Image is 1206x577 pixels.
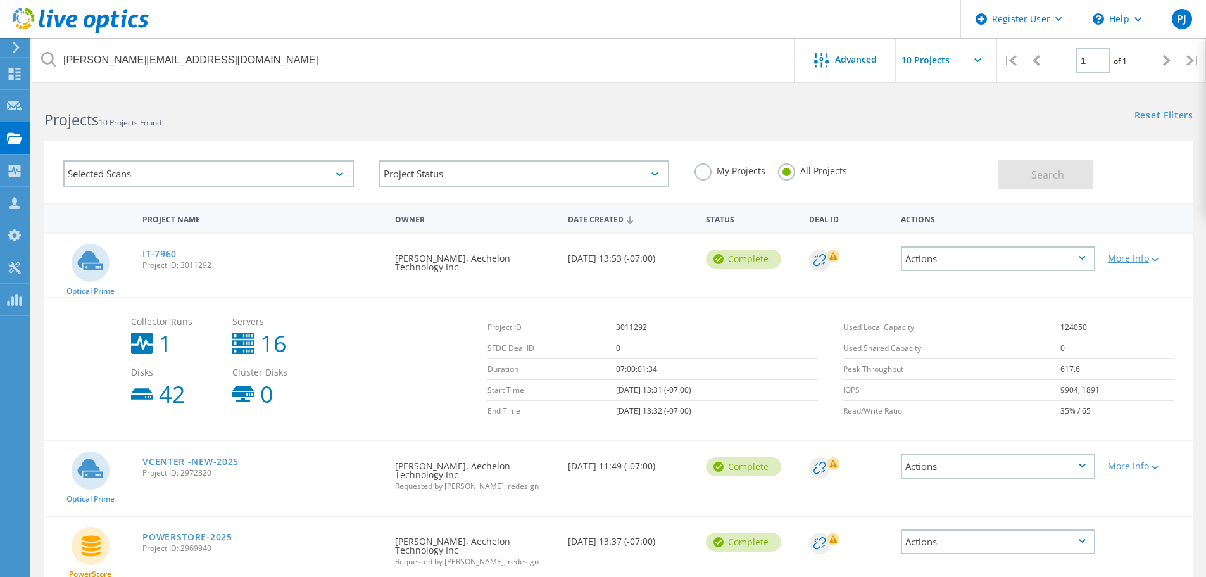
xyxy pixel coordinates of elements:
[778,163,847,175] label: All Projects
[1060,317,1174,338] td: 124050
[1108,462,1187,471] div: More Info
[487,359,616,380] td: Duration
[835,55,877,64] span: Advanced
[159,333,172,355] b: 1
[616,317,818,338] td: 3011292
[131,317,220,326] span: Collector Runs
[142,262,382,269] span: Project ID: 3011292
[159,383,185,406] b: 42
[232,317,321,326] span: Servers
[395,483,555,490] span: Requested by [PERSON_NAME], redesign
[895,206,1102,230] div: Actions
[32,38,795,82] input: Search projects by name, owner, ID, company, etc
[843,359,1060,380] td: Peak Throughput
[1134,111,1193,122] a: Reset Filters
[843,401,1060,422] td: Read/Write Ratio
[562,206,700,231] div: Date Created
[1093,13,1104,25] svg: \n
[901,454,1095,479] div: Actions
[1031,168,1064,182] span: Search
[694,163,765,175] label: My Projects
[997,38,1023,83] div: |
[63,160,354,187] div: Selected Scans
[487,338,616,359] td: SFDC Deal ID
[142,545,382,552] span: Project ID: 2969940
[1114,56,1127,67] span: of 1
[395,558,555,566] span: Requested by [PERSON_NAME], redesign
[13,27,149,35] a: Live Optics Dashboard
[142,533,232,542] a: POWERSTORE-2025
[1060,401,1174,422] td: 35% / 65
[389,206,561,230] div: Owner
[66,288,115,295] span: Optical Prime
[1060,359,1174,380] td: 617.6
[487,317,616,338] td: Project ID
[843,317,1060,338] td: Used Local Capacity
[700,206,803,230] div: Status
[260,383,273,406] b: 0
[142,250,177,258] a: IT-7960
[136,206,389,230] div: Project Name
[389,234,561,284] div: [PERSON_NAME], Aechelon Technology Inc
[843,338,1060,359] td: Used Shared Capacity
[843,380,1060,401] td: IOPS
[706,533,781,552] div: Complete
[260,333,287,355] b: 16
[487,380,616,401] td: Start Time
[99,117,161,128] span: 10 Projects Found
[44,110,99,130] b: Projects
[1060,380,1174,401] td: 9904, 1891
[616,380,818,401] td: [DATE] 13:31 (-07:00)
[706,457,781,476] div: Complete
[1060,338,1174,359] td: 0
[616,338,818,359] td: 0
[706,250,781,269] div: Complete
[562,234,700,276] div: [DATE] 13:53 (-07:00)
[998,160,1093,189] button: Search
[562,441,700,483] div: [DATE] 11:49 (-07:00)
[803,206,895,230] div: Deal Id
[901,246,1095,271] div: Actions
[232,368,321,377] span: Cluster Disks
[616,401,818,422] td: [DATE] 13:32 (-07:00)
[1180,38,1206,83] div: |
[487,401,616,422] td: End Time
[66,495,115,503] span: Optical Prime
[131,368,220,377] span: Disks
[379,160,670,187] div: Project Status
[142,457,239,466] a: VCENTER -NEW-2025
[1108,254,1187,263] div: More Info
[1177,14,1186,24] span: PJ
[616,359,818,380] td: 07:00:01:34
[562,517,700,559] div: [DATE] 13:37 (-07:00)
[901,529,1095,554] div: Actions
[389,441,561,503] div: [PERSON_NAME], Aechelon Technology Inc
[142,469,382,477] span: Project ID: 2972820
